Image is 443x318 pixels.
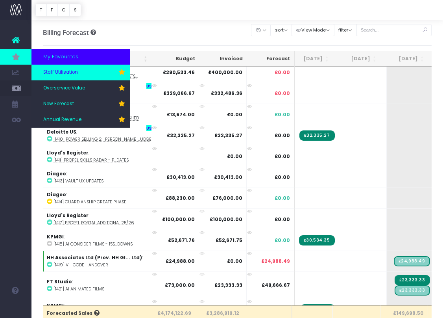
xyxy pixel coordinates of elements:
[54,157,129,163] abbr: [1411] Propel Skills Radar - Personalisation Updates
[31,80,130,96] a: Overservice Value
[247,51,295,67] th: Forecast
[212,195,242,201] strong: £76,000.00
[46,4,58,16] button: F
[395,285,430,296] span: Streamtime Draft Invoice: 2274 – [1421] AI animated films
[285,51,333,67] th: Aug 25: activate to sort column ascending
[163,90,195,97] strong: £329,066.67
[54,136,153,142] abbr: [1410] Power Selling 2: Additional Budget
[227,153,242,160] strong: £0.00
[166,258,195,264] strong: £24,988.00
[31,65,130,80] a: Staff Utilisation
[43,100,74,108] span: New Forecast
[275,216,290,223] span: £0.00
[395,275,430,285] span: Streamtime Invoice: 2267 – [1421] AI animated films.
[146,125,155,131] span: USD
[57,4,70,16] button: C
[211,90,242,97] strong: £332,486.36
[69,4,81,16] button: S
[43,53,78,61] span: My Favourites
[262,282,290,289] span: £49,666.67
[43,125,158,146] td: :
[43,208,158,229] td: :
[166,195,195,201] strong: £88,230.00
[165,282,195,288] strong: £73,000.00
[47,233,64,240] strong: KPMGI
[43,29,89,37] span: Billing Forecast
[275,237,290,244] span: £0.00
[43,85,85,92] span: Overservice Value
[227,258,242,264] strong: £0.00
[163,69,195,76] strong: £290,533.46
[43,116,81,123] span: Annual Revenue
[301,304,335,314] span: Streamtime Invoice: 2248 – [1422] Make the Difference Concept Amends
[31,96,130,112] a: New Forecast
[216,237,242,244] strong: £52,671.75
[214,174,242,180] strong: £30,413.00
[275,195,290,202] span: £0.00
[270,24,292,36] button: sort
[35,4,47,16] button: T
[54,178,103,184] abbr: [1413] Vault UX updates
[10,302,22,314] img: images/default_profile_image.png
[43,188,158,208] td: :
[43,272,158,299] td: :
[47,170,66,177] strong: Diageo
[167,111,195,118] strong: £13,674.00
[43,251,158,272] td: :
[31,112,130,128] a: Annual Revenue
[210,216,242,223] strong: £100,000.00
[299,130,335,141] span: Streamtime Invoice: 2228 – [1410] Power Selling Phase 2: Additional Budget
[380,51,428,67] th: Oct 25: activate to sort column ascending
[47,310,100,317] span: Forecasted Sales
[47,191,66,198] strong: Diageo
[146,83,155,89] span: USD
[43,230,158,251] td: :
[54,220,134,226] abbr: [1417] Propel Portal Additional Funds 25/26
[275,153,290,160] span: £0.00
[333,51,380,67] th: Sep 25: activate to sort column ascending
[43,69,78,76] span: Staff Utilisation
[54,199,126,205] abbr: [1414] Guardianship Create phase
[47,278,72,285] strong: FT Studio
[47,254,142,261] strong: HH Associates Ltd (Prev. HH Gl... Ltd)
[162,216,195,223] strong: £100,000.00
[47,302,64,309] strong: KPMGI
[54,286,104,292] abbr: [1421] AI animated films
[292,24,334,36] button: View Mode
[167,132,195,139] strong: £32,335.27
[208,69,242,76] strong: £400,000.00
[275,174,290,181] span: £0.00
[275,132,290,139] span: £0.00
[227,111,242,118] strong: £0.00
[275,111,290,118] span: £0.00
[214,132,242,139] strong: £32,335.27
[43,146,158,167] td: :
[334,24,357,36] button: filter
[299,235,335,245] span: Streamtime Invoice: 2252 – 1418 AI Consider 15s Cut Downs
[54,262,108,268] abbr: [1419] VH code handover
[214,282,242,288] strong: £23,333.33
[168,237,195,244] strong: £52,671.76
[43,167,158,188] td: :
[166,174,195,180] strong: £30,413.00
[394,256,430,266] span: Streamtime Draft Invoice: 1419 VH code handover
[151,51,199,67] th: Budget
[199,51,247,67] th: Invoiced
[275,90,290,97] span: £0.00
[356,24,432,36] input: Search...
[261,258,290,265] span: £24,988.49
[35,4,81,16] div: Vertical button group
[47,128,76,135] strong: Deloitte US
[47,212,89,219] strong: Lloyd's Register
[54,241,133,247] abbr: [1418] AI Consider Films - 15s Cut Downs
[275,69,290,76] span: £0.00
[47,149,89,156] strong: Lloyd's Register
